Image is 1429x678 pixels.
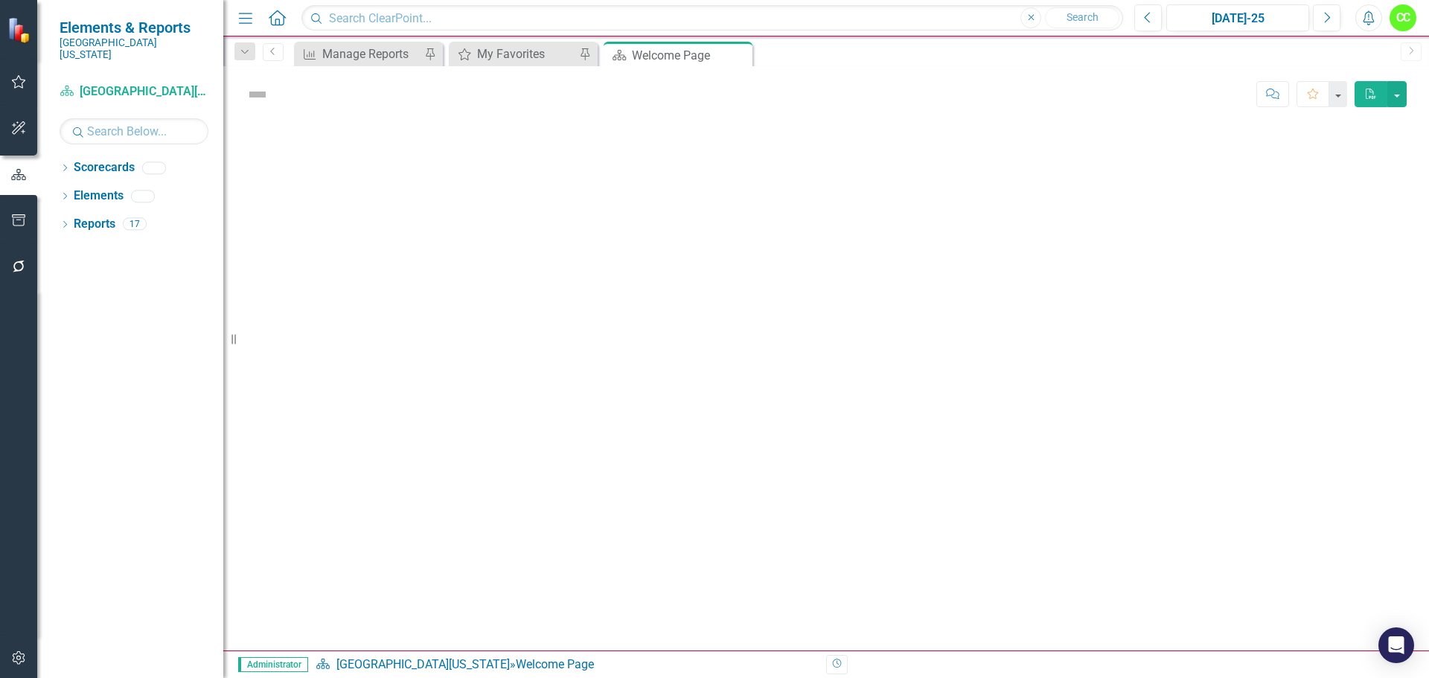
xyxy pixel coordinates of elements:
[246,83,269,106] img: Not Defined
[316,656,815,674] div: »
[301,5,1123,31] input: Search ClearPoint...
[60,83,208,100] a: [GEOGRAPHIC_DATA][US_STATE]
[74,159,135,176] a: Scorecards
[298,45,421,63] a: Manage Reports
[238,657,308,672] span: Administrator
[1067,11,1099,23] span: Search
[453,45,575,63] a: My Favorites
[60,118,208,144] input: Search Below...
[516,657,594,671] div: Welcome Page
[1045,7,1119,28] button: Search
[1378,627,1414,663] div: Open Intercom Messenger
[336,657,510,671] a: [GEOGRAPHIC_DATA][US_STATE]
[1166,4,1309,31] button: [DATE]-25
[1390,4,1416,31] button: CC
[1171,10,1304,28] div: [DATE]-25
[74,216,115,233] a: Reports
[322,45,421,63] div: Manage Reports
[60,36,208,61] small: [GEOGRAPHIC_DATA][US_STATE]
[60,19,208,36] span: Elements & Reports
[74,188,124,205] a: Elements
[123,218,147,231] div: 17
[632,46,749,65] div: Welcome Page
[477,45,575,63] div: My Favorites
[7,17,33,43] img: ClearPoint Strategy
